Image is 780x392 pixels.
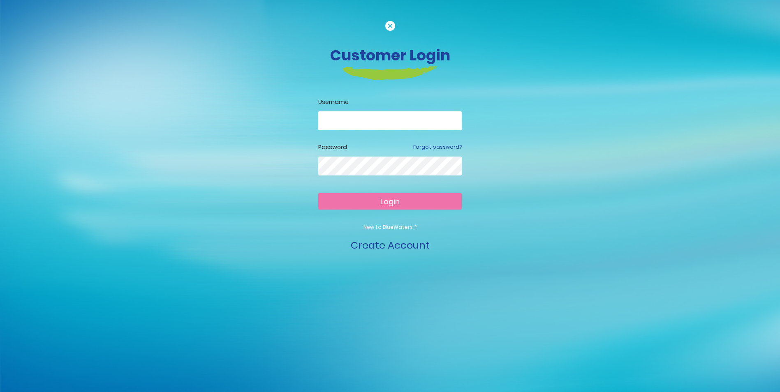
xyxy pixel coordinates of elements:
[385,21,395,31] img: cancel
[413,143,462,151] a: Forgot password?
[318,98,462,106] label: Username
[343,66,437,80] img: login-heading-border.png
[162,46,618,64] h3: Customer Login
[380,196,400,207] span: Login
[318,193,462,210] button: Login
[318,143,347,152] label: Password
[351,238,430,252] a: Create Account
[318,224,462,231] p: New to BlueWaters ?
